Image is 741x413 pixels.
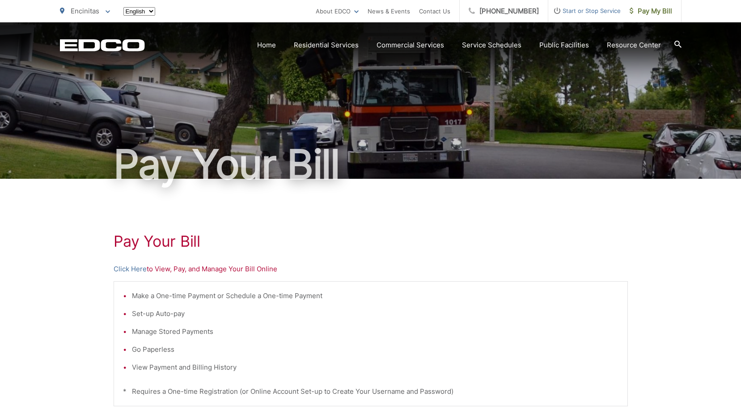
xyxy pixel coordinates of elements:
span: Encinitas [71,7,99,15]
span: Pay My Bill [630,6,672,17]
li: View Payment and Billing History [132,362,618,373]
a: Commercial Services [377,40,444,51]
a: Contact Us [419,6,450,17]
li: Make a One-time Payment or Schedule a One-time Payment [132,291,618,301]
a: News & Events [368,6,410,17]
p: to View, Pay, and Manage Your Bill Online [114,264,628,274]
select: Select a language [123,7,155,16]
li: Go Paperless [132,344,618,355]
h1: Pay Your Bill [60,142,682,187]
a: Home [257,40,276,51]
a: EDCD logo. Return to the homepage. [60,39,145,51]
a: Click Here [114,264,147,274]
li: Set-up Auto-pay [132,308,618,319]
a: Public Facilities [539,40,589,51]
p: * Requires a One-time Registration (or Online Account Set-up to Create Your Username and Password) [123,386,618,397]
a: About EDCO [316,6,359,17]
a: Resource Center [607,40,661,51]
h1: Pay Your Bill [114,232,628,250]
a: Service Schedules [462,40,521,51]
li: Manage Stored Payments [132,326,618,337]
a: Residential Services [294,40,359,51]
